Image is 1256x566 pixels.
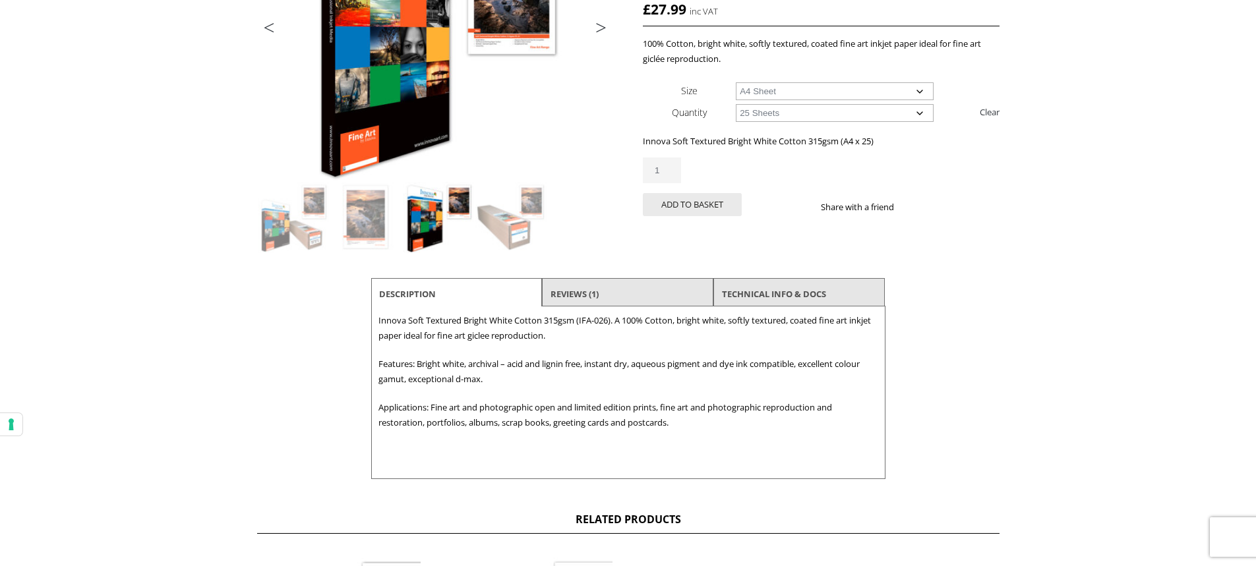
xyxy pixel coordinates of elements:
[475,182,547,253] img: Innova Soft Textured Bright White Cotton 315gsm (IFA-026) - Image 4
[681,84,698,97] label: Size
[379,282,436,306] a: Description
[980,101,1000,123] a: Clear options
[643,193,742,216] button: Add to basket
[643,36,999,67] p: 100% Cotton, bright white, softly textured, coated fine art inkjet paper ideal for fine art giclé...
[926,202,936,212] img: twitter sharing button
[821,200,910,215] p: Share with a friend
[257,512,1000,534] h2: Related products
[672,106,707,119] label: Quantity
[330,182,402,253] img: Innova Soft Textured Bright White Cotton 315gsm (IFA-026) - Image 2
[722,282,826,306] a: TECHNICAL INFO & DOCS
[258,182,329,253] img: Innova Soft Textured Bright White Cotton 315gsm (IFA-026)
[551,282,599,306] a: Reviews (1)
[378,356,878,387] p: Features: Bright white, archival – acid and lignin free, instant dry, aqueous pigment and dye ink...
[378,313,878,343] p: Innova Soft Textured Bright White Cotton 315gsm (IFA-026). A 100% Cotton, bright white, softly te...
[643,157,681,183] input: Product quantity
[910,202,920,212] img: facebook sharing button
[942,202,952,212] img: email sharing button
[403,182,474,253] img: Innova Soft Textured Bright White Cotton 315gsm (IFA-026) - Image 3
[643,134,999,149] p: Innova Soft Textured Bright White Cotton 315gsm (A4 x 25)
[378,400,878,430] p: Applications: Fine art and photographic open and limited edition prints, fine art and photographi...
